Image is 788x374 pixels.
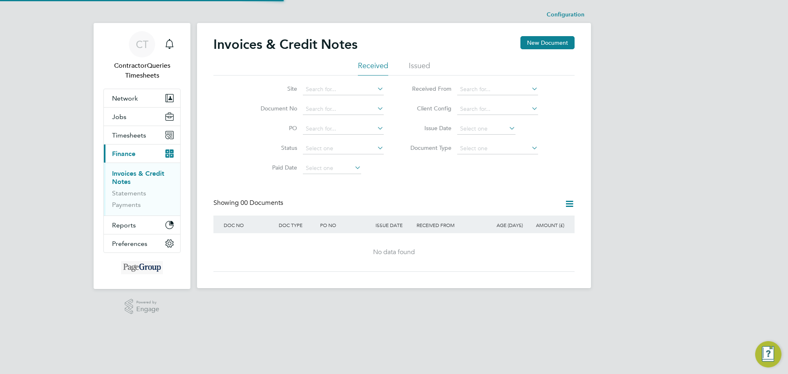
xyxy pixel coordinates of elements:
div: AGE (DAYS) [483,216,525,234]
label: Issue Date [404,124,451,132]
li: Configuration [547,7,584,23]
span: Engage [136,306,159,313]
div: Showing [213,199,285,207]
input: Search for... [303,84,384,95]
input: Select one [457,143,538,154]
li: Received [358,61,388,76]
div: DOC TYPE [277,216,318,234]
div: ISSUE DATE [373,216,415,234]
div: RECEIVED FROM [415,216,483,234]
label: PO [250,124,297,132]
label: Site [250,85,297,92]
button: Timesheets [104,126,180,144]
a: Payments [112,201,141,209]
input: Search for... [303,123,384,135]
div: Finance [104,163,180,216]
span: Powered by [136,299,159,306]
a: Statements [112,189,146,197]
a: Powered byEngage [125,299,160,314]
input: Select one [457,123,515,135]
span: ContractorQueries Timesheets [103,61,181,80]
label: Paid Date [250,164,297,171]
a: Invoices & Credit Notes [112,170,164,186]
button: Reports [104,216,180,234]
div: DOC NO [222,216,277,234]
input: Select one [303,163,361,174]
div: AMOUNT (£) [525,216,566,234]
button: Jobs [104,108,180,126]
input: Search for... [303,103,384,115]
span: 00 Documents [241,199,283,207]
label: Status [250,144,297,151]
a: CTContractorQueries Timesheets [103,31,181,80]
span: Reports [112,221,136,229]
input: Search for... [457,84,538,95]
img: michaelpageint-logo-retina.png [121,261,163,274]
span: Finance [112,150,135,158]
div: No data found [222,248,566,257]
input: Search for... [457,103,538,115]
label: Document Type [404,144,451,151]
span: Preferences [112,240,147,248]
button: New Document [520,36,575,49]
button: Finance [104,145,180,163]
label: Document No [250,105,297,112]
label: Client Config [404,105,451,112]
a: Go to home page [103,261,181,274]
span: Jobs [112,113,126,121]
input: Select one [303,143,384,154]
button: Preferences [104,234,180,252]
label: Received From [404,85,451,92]
li: Issued [409,61,430,76]
div: PO NO [318,216,373,234]
span: Timesheets [112,131,146,139]
h2: Invoices & Credit Notes [213,36,357,53]
span: Network [112,94,138,102]
nav: Main navigation [94,23,190,289]
button: Network [104,89,180,107]
button: Engage Resource Center [755,341,781,367]
span: CT [136,39,149,50]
